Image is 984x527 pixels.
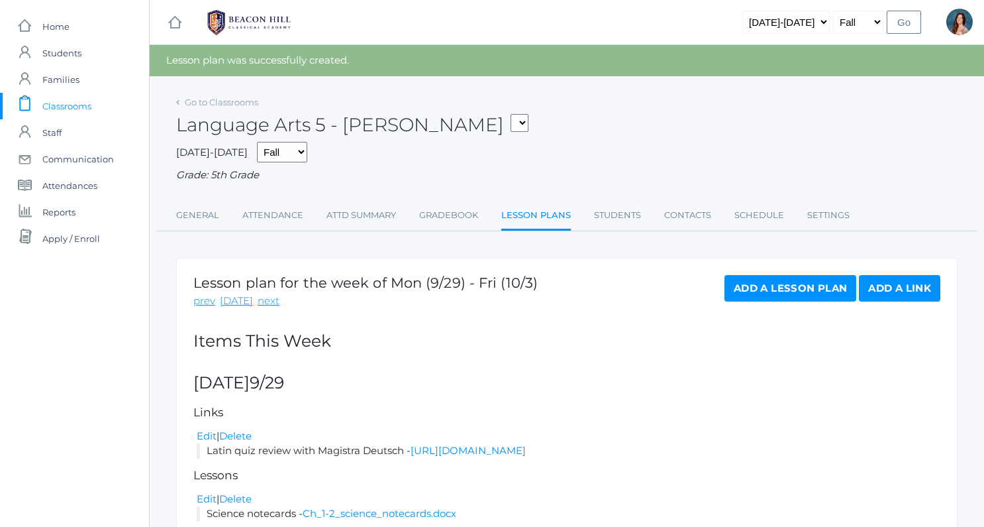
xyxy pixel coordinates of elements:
[42,146,114,172] span: Communication
[219,430,252,442] a: Delete
[42,66,79,93] span: Families
[219,493,252,505] a: Delete
[42,225,100,252] span: Apply / Enroll
[176,115,528,135] h2: Language Arts 5 - [PERSON_NAME]
[326,202,396,229] a: Attd Summary
[197,429,940,444] div: |
[887,11,921,34] input: Go
[419,202,478,229] a: Gradebook
[42,172,97,199] span: Attendances
[185,97,258,107] a: Go to Classrooms
[258,294,279,309] a: next
[594,202,641,229] a: Students
[220,294,253,309] a: [DATE]
[176,146,248,158] span: [DATE]-[DATE]
[197,443,940,459] li: Latin quiz review with Magistra Deutsch -
[150,45,984,76] div: Lesson plan was successfully created.
[176,168,958,183] div: Grade: 5th Grade
[807,202,850,229] a: Settings
[734,202,784,229] a: Schedule
[197,492,940,507] div: |
[42,40,81,66] span: Students
[42,119,62,146] span: Staff
[859,275,940,302] a: Add a Link
[411,444,526,457] a: [URL][DOMAIN_NAME]
[42,93,91,119] span: Classrooms
[197,430,217,442] a: Edit
[197,506,940,522] li: Science notecards -
[193,374,940,392] h2: [DATE]
[193,469,940,482] h5: Lessons
[42,13,70,40] span: Home
[501,202,571,231] a: Lesson Plans
[193,275,538,290] h1: Lesson plan for the week of Mon (9/29) - Fri (10/3)
[193,294,215,309] a: prev
[193,332,940,351] h2: Items This Week
[250,373,284,392] span: 9/29
[303,507,456,520] a: Ch_1-2_science_notecards.docx
[193,406,940,419] h5: Links
[242,202,303,229] a: Attendance
[197,493,217,505] a: Edit
[42,199,75,225] span: Reports
[946,9,973,35] div: Rebecca Salazar
[176,202,219,229] a: General
[199,6,299,39] img: 1_BHCALogos-05.png
[664,202,711,229] a: Contacts
[724,275,856,302] a: Add a Lesson Plan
